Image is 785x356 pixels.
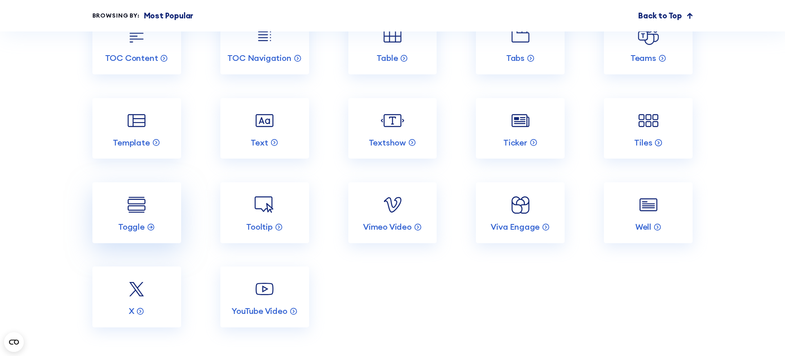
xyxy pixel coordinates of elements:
img: X [125,278,148,301]
a: Ticker [476,98,565,159]
p: Well [635,222,651,232]
img: Teams [637,25,660,48]
a: Text [220,98,309,159]
a: Back to Top [638,10,693,22]
a: Viva Engage [476,182,565,243]
p: Ticker [503,137,527,148]
a: X [92,266,181,327]
p: Tooltip [246,222,273,232]
a: Tabs [476,13,565,74]
p: X [129,306,135,316]
img: Tiles [637,109,660,132]
p: Table [377,53,398,63]
p: Template [113,137,150,148]
a: Tooltip [220,182,309,243]
button: Open CMP widget [4,332,24,352]
img: Textshow [381,109,404,132]
a: Table [348,13,437,74]
img: Vimeo Video [381,193,404,217]
p: Toggle [118,222,145,232]
p: Vimeo Video [363,222,412,232]
p: TOC Content [105,53,158,63]
img: Well [637,193,660,217]
a: Vimeo Video [348,182,437,243]
img: Viva Engage [509,193,532,217]
img: Table [381,25,404,48]
img: Tabs [509,25,532,48]
img: TOC Navigation [253,25,276,48]
p: YouTube Video [231,306,287,316]
p: Viva Engage [491,222,540,232]
p: Most Popular [144,10,194,22]
p: Tiles [634,137,652,148]
a: TOC Content [92,13,181,74]
div: Browsing by: [92,11,140,20]
a: Toggle [92,182,181,243]
img: Ticker [509,109,532,132]
p: Teams [630,53,656,63]
img: Tooltip [253,193,276,217]
a: Teams [604,13,693,74]
img: YouTube Video [253,278,276,301]
img: Template [125,109,148,132]
p: Textshow [369,137,406,148]
p: Back to Top [638,10,682,22]
img: TOC Content [125,25,148,48]
a: Textshow [348,98,437,159]
p: Tabs [506,53,525,63]
a: YouTube Video [220,266,309,327]
a: Template [92,98,181,159]
p: Text [251,137,268,148]
img: Text [253,109,276,132]
a: TOC Navigation [220,13,309,74]
a: Tiles [604,98,693,159]
img: Toggle [125,193,148,217]
iframe: Chat Widget [638,261,785,356]
a: Well [604,182,693,243]
p: TOC Navigation [227,53,291,63]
